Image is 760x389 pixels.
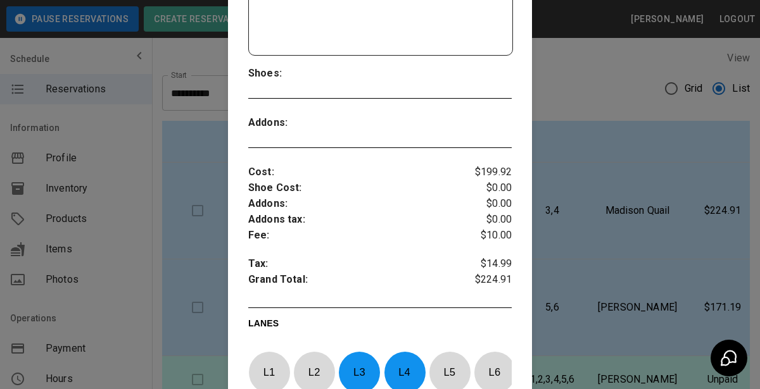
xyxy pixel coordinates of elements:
p: Addons : [248,196,468,212]
p: $199.92 [468,164,512,180]
p: L 4 [384,357,426,387]
p: Fee : [248,228,468,244]
p: L 5 [429,357,471,387]
p: L 6 [474,357,516,387]
p: Shoe Cost : [248,180,468,196]
p: $0.00 [468,180,512,196]
p: Cost : [248,164,468,180]
p: Grand Total : [248,272,468,291]
p: $14.99 [468,256,512,272]
p: Tax : [248,256,468,272]
p: $10.00 [468,228,512,244]
p: L 1 [248,357,290,387]
p: LANES [248,317,512,335]
p: Shoes : [248,66,314,82]
p: $0.00 [468,212,512,228]
p: L 2 [293,357,335,387]
p: Addons : [248,115,314,131]
p: $224.91 [468,272,512,291]
p: Addons tax : [248,212,468,228]
p: L 3 [338,357,380,387]
p: $0.00 [468,196,512,212]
